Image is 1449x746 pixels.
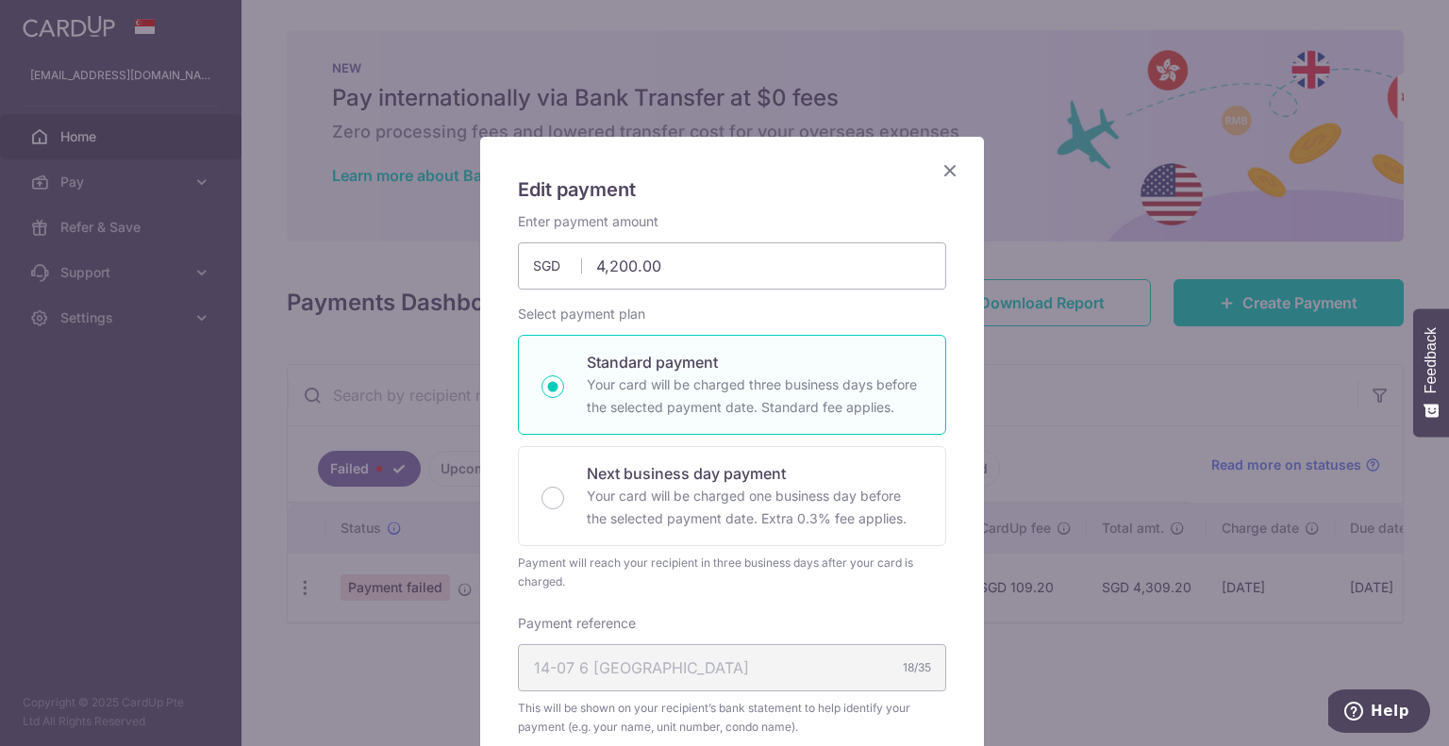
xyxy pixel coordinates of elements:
[1423,327,1440,393] span: Feedback
[587,351,923,373] p: Standard payment
[518,174,946,205] h5: Edit payment
[587,485,923,530] p: Your card will be charged one business day before the selected payment date. Extra 0.3% fee applies.
[903,658,931,677] div: 18/35
[1328,689,1430,737] iframe: Opens a widget where you can find more information
[587,373,923,419] p: Your card will be charged three business days before the selected payment date. Standard fee appl...
[518,212,658,231] label: Enter payment amount
[518,305,645,323] label: Select payment plan
[518,614,636,633] label: Payment reference
[518,242,946,290] input: 0.00
[518,699,946,737] span: This will be shown on your recipient’s bank statement to help identify your payment (e.g. your na...
[587,462,923,485] p: Next business day payment
[1413,308,1449,437] button: Feedback - Show survey
[518,554,946,591] div: Payment will reach your recipient in three business days after your card is charged.
[533,257,582,275] span: SGD
[939,159,961,182] button: Close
